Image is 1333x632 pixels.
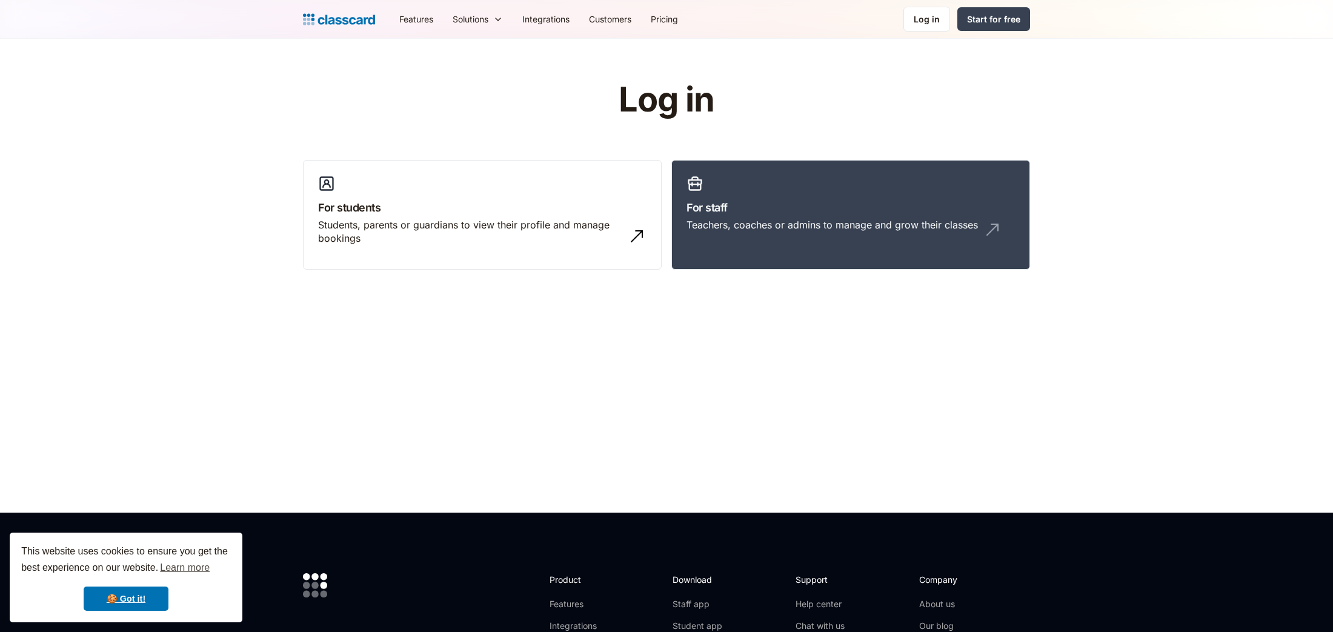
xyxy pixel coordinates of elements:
div: Students, parents or guardians to view their profile and manage bookings [318,218,622,245]
a: Help center [796,598,845,610]
a: learn more about cookies [158,559,211,577]
span: This website uses cookies to ensure you get the best experience on our website. [21,544,231,577]
div: Start for free [967,13,1020,25]
a: dismiss cookie message [84,587,168,611]
div: cookieconsent [10,533,242,622]
a: Pricing [641,5,688,33]
div: Solutions [443,5,513,33]
a: Features [550,598,614,610]
a: Integrations [550,620,614,632]
h2: Support [796,573,845,586]
div: Solutions [453,13,488,25]
a: home [303,11,375,28]
a: About us [919,598,1000,610]
h2: Download [673,573,722,586]
a: Features [390,5,443,33]
h1: Log in [474,81,859,119]
a: Our blog [919,620,1000,632]
h3: For students [318,199,647,216]
h3: For staff [686,199,1015,216]
h2: Company [919,573,1000,586]
a: Staff app [673,598,722,610]
a: For staffTeachers, coaches or admins to manage and grow their classes [671,160,1030,270]
a: For studentsStudents, parents or guardians to view their profile and manage bookings [303,160,662,270]
h2: Product [550,573,614,586]
a: Chat with us [796,620,845,632]
a: Integrations [513,5,579,33]
div: Teachers, coaches or admins to manage and grow their classes [686,218,978,231]
a: Log in [903,7,950,32]
a: Start for free [957,7,1030,31]
a: Customers [579,5,641,33]
a: Student app [673,620,722,632]
div: Log in [914,13,940,25]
